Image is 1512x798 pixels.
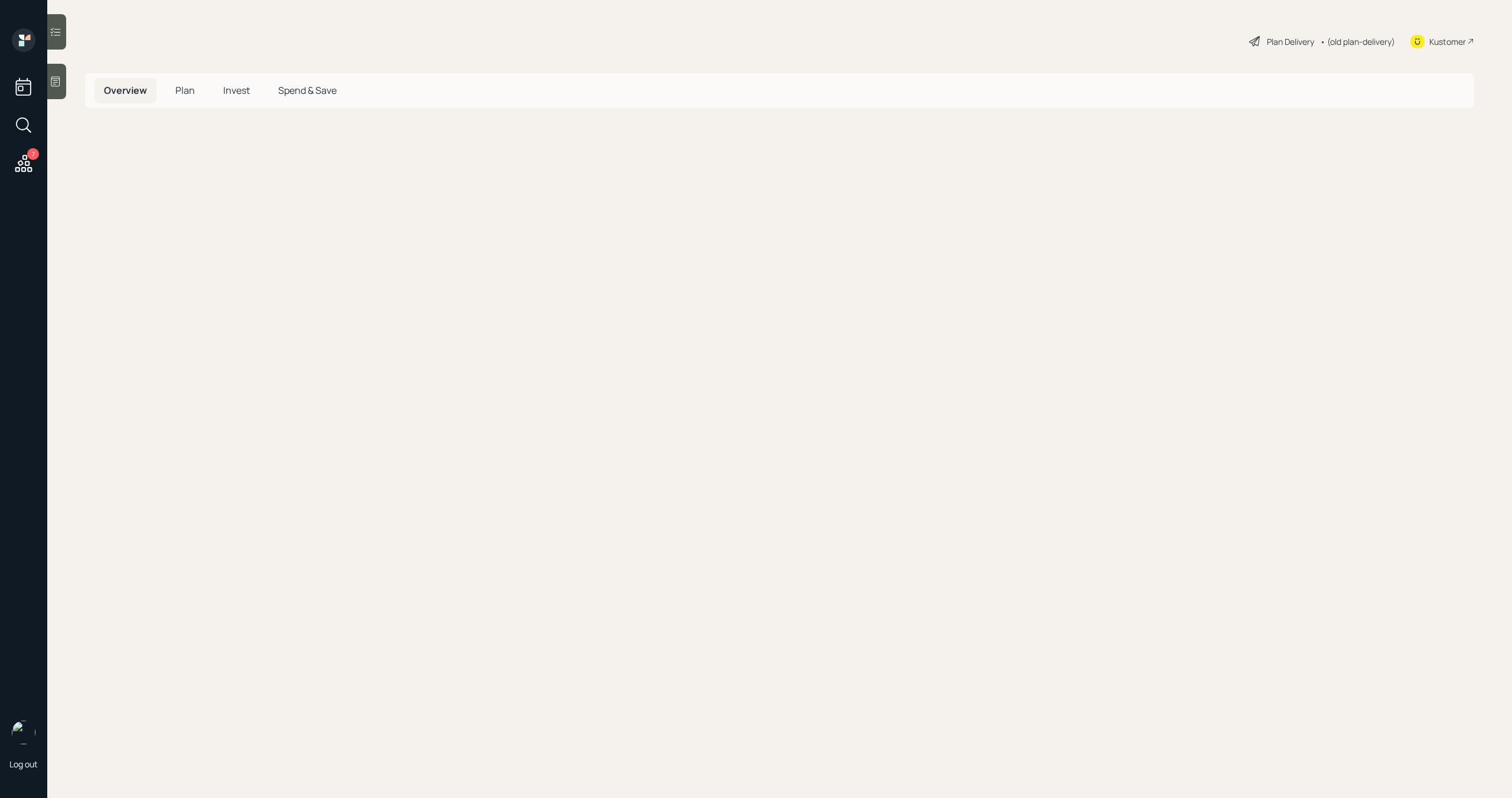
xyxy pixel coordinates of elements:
[12,721,35,744] img: michael-russo-headshot.png
[223,84,250,97] span: Invest
[1267,35,1314,48] div: Plan Delivery
[175,84,195,97] span: Plan
[1429,35,1466,48] div: Kustomer
[104,84,147,97] span: Overview
[27,148,39,160] div: 7
[9,758,38,770] div: Log out
[278,84,337,97] span: Spend & Save
[1320,35,1395,48] div: • (old plan-delivery)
